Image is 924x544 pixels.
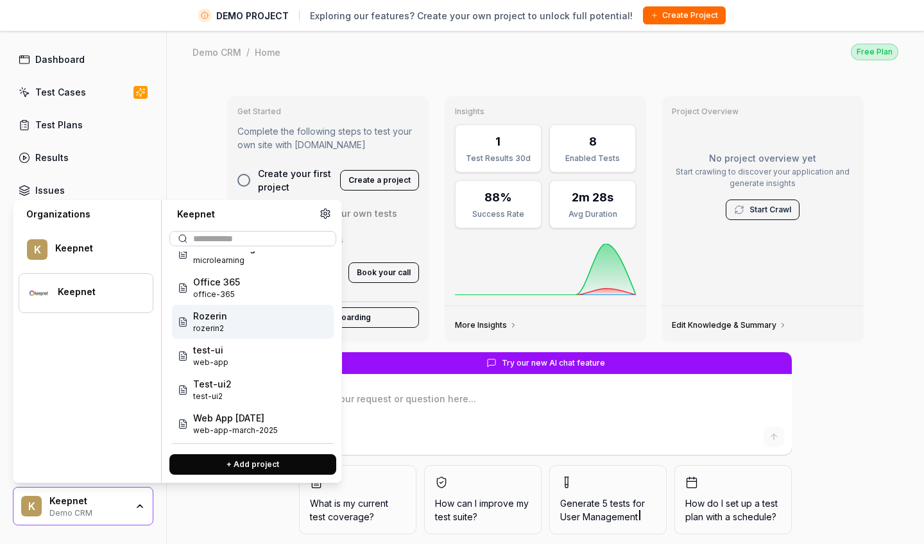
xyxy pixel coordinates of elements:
h3: Project Overview [672,106,853,117]
p: Start crawling to discover your application and generate insights [672,166,853,189]
span: Generate 5 tests for [560,497,656,523]
a: Dashboard [13,47,153,72]
div: 8 [589,133,597,150]
button: KKeepnet [19,231,153,268]
div: Success Rate [463,208,533,220]
button: How can I improve my test suite? [424,465,542,534]
a: Create a project [340,173,419,185]
a: Edit Knowledge & Summary [672,320,787,330]
span: How can I improve my test suite? [435,497,531,523]
a: Issues [13,178,153,203]
button: Generate 5 tests forUser Management [549,465,667,534]
a: Book your call [348,265,419,278]
div: Test Plans [35,118,83,132]
button: KKeepnetDemo CRM [13,487,153,525]
span: DEMO PROJECT [216,9,289,22]
div: Test Cases [35,85,86,99]
button: Create a project [340,170,419,191]
span: Project ID: Vj1R [193,357,228,368]
div: Enabled Tests [558,153,628,164]
span: How do I set up a test plan with a schedule? [685,497,781,523]
div: 88% [484,189,512,206]
span: Project ID: SRMn [193,391,232,402]
div: Keepnet [58,286,136,298]
div: Results [35,151,69,164]
button: Free Plan [851,43,898,60]
span: Try our new AI chat feature [502,357,605,369]
div: Suggestions [169,251,336,444]
div: Organizations [19,208,153,221]
div: / [246,46,250,58]
span: K [27,239,47,260]
a: Test Cases [13,80,153,105]
div: Test Results 30d [463,153,533,164]
div: Free Plan [851,44,898,60]
h3: Insights [455,106,637,117]
div: Keepnet [49,495,126,507]
p: No project overview yet [672,151,853,165]
img: Keepnet Logo [27,282,50,305]
div: Demo CRM [49,507,126,517]
p: Complete the following steps to test your own site with [DOMAIN_NAME] [237,124,419,151]
a: Results [13,145,153,170]
span: Project ID: ZxCQ [193,255,255,266]
span: Rozerin [193,309,227,323]
div: 2m 28s [572,189,613,206]
span: Web App [DATE] [193,411,278,425]
span: Test-ui2 [193,377,232,391]
div: Home [255,46,280,58]
h3: Get Started [237,106,419,117]
a: Test Plans [13,112,153,137]
span: Project ID: od5Z [193,425,278,436]
span: Project ID: e9Gu [193,323,227,334]
div: Avg Duration [558,208,628,220]
div: Keepnet [55,242,136,254]
span: Create your first project [258,167,332,194]
div: 1 [495,133,501,150]
div: Issues [35,183,65,197]
button: Keepnet LogoKeepnet [19,273,153,313]
div: Dashboard [35,53,85,66]
span: Exploring our features? Create your own project to unlock full potential! [310,9,633,22]
div: Demo CRM [193,46,241,58]
a: Organization settings [320,208,331,223]
button: + Add project [169,454,336,475]
button: Create Project [643,6,726,24]
div: Keepnet [169,208,320,221]
a: More Insights [455,320,517,330]
button: Book your call [348,262,419,283]
span: User Management [560,511,638,522]
span: Office 365 [193,275,240,289]
span: K [21,496,42,516]
a: Start Crawl [749,204,791,216]
button: How do I set up a test plan with a schedule? [674,465,792,534]
span: What is my current test coverage? [310,497,406,523]
button: What is my current test coverage? [299,465,416,534]
span: test-ui [193,343,228,357]
span: Project ID: IZIK [193,289,240,300]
